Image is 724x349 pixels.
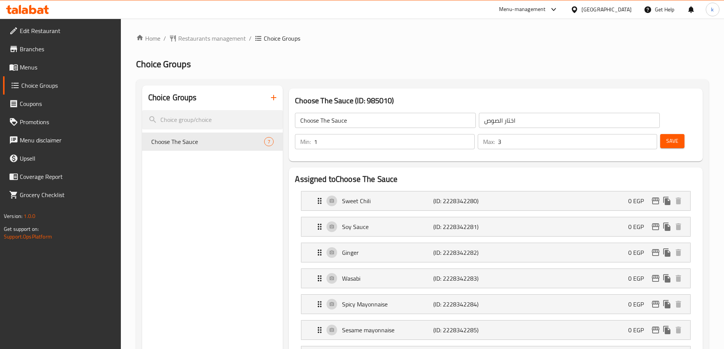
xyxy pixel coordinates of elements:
button: duplicate [661,324,673,336]
p: (ID: 2228342281) [433,222,494,231]
a: Branches [3,40,121,58]
span: Save [666,136,678,146]
button: edit [650,298,661,310]
p: 0 EGP [628,222,650,231]
a: Home [136,34,160,43]
p: 0 EGP [628,248,650,257]
div: Choose The Sauce7 [142,133,283,151]
p: (ID: 2228342283) [433,274,494,283]
div: Expand [301,295,690,314]
button: delete [673,221,684,232]
span: Restaurants management [178,34,246,43]
a: Menu disclaimer [3,131,121,149]
p: Sweet Chili [342,196,433,205]
button: delete [673,298,684,310]
p: Max: [483,137,495,146]
a: Support.OpsPlatform [4,232,52,242]
p: Sesame mayonnaise [342,325,433,335]
a: Upsell [3,149,121,167]
p: 0 EGP [628,274,650,283]
button: delete [673,247,684,258]
button: duplicate [661,247,673,258]
li: / [249,34,252,43]
p: 0 EGP [628,196,650,205]
button: delete [673,195,684,207]
h2: Choice Groups [148,92,197,103]
span: Coupons [20,99,115,108]
li: Expand [295,265,697,291]
span: Upsell [20,154,115,163]
li: Expand [295,291,697,317]
li: Expand [295,188,697,214]
h3: Choose The Sauce (ID: 985010) [295,95,697,107]
li: / [163,34,166,43]
span: Branches [20,44,115,54]
p: Soy Sauce [342,222,433,231]
span: Coverage Report [20,172,115,181]
span: Choice Groups [21,81,115,90]
button: Save [660,134,684,148]
div: Expand [301,191,690,210]
span: Choice Groups [264,34,300,43]
p: 0 EGP [628,300,650,309]
p: (ID: 2228342285) [433,325,494,335]
button: duplicate [661,273,673,284]
p: Ginger [342,248,433,257]
button: duplicate [661,298,673,310]
span: 7 [265,138,273,145]
span: Edit Restaurant [20,26,115,35]
button: edit [650,221,661,232]
p: (ID: 2228342282) [433,248,494,257]
span: Grocery Checklist [20,190,115,199]
span: Get support on: [4,224,39,234]
span: Menus [20,63,115,72]
li: Expand [295,317,697,343]
a: Menus [3,58,121,76]
nav: breadcrumb [136,34,709,43]
a: Restaurants management [169,34,246,43]
div: Menu-management [499,5,546,14]
span: Choice Groups [136,55,191,73]
p: (ID: 2228342284) [433,300,494,309]
span: 1.0.0 [24,211,35,221]
button: duplicate [661,195,673,207]
button: edit [650,247,661,258]
span: Promotions [20,117,115,126]
div: Choices [264,137,274,146]
p: Spicy Mayonnaise [342,300,433,309]
h2: Assigned to Choose The Sauce [295,174,697,185]
a: Promotions [3,113,121,131]
button: edit [650,324,661,336]
input: search [142,110,283,129]
li: Expand [295,214,697,240]
span: k [711,5,714,14]
a: Coverage Report [3,167,121,186]
span: Choose The Sauce [151,137,265,146]
span: Menu disclaimer [20,136,115,145]
a: Coupons [3,95,121,113]
button: duplicate [661,221,673,232]
button: delete [673,324,684,336]
p: Min: [300,137,311,146]
a: Edit Restaurant [3,22,121,40]
span: Version: [4,211,22,221]
li: Expand [295,240,697,265]
div: Expand [301,217,690,236]
a: Choice Groups [3,76,121,95]
div: Expand [301,243,690,262]
div: [GEOGRAPHIC_DATA] [581,5,632,14]
p: 0 EGP [628,325,650,335]
div: Expand [301,269,690,288]
p: Wasabi [342,274,433,283]
p: (ID: 2228342280) [433,196,494,205]
button: edit [650,195,661,207]
a: Grocery Checklist [3,186,121,204]
button: delete [673,273,684,284]
button: edit [650,273,661,284]
div: Expand [301,321,690,340]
